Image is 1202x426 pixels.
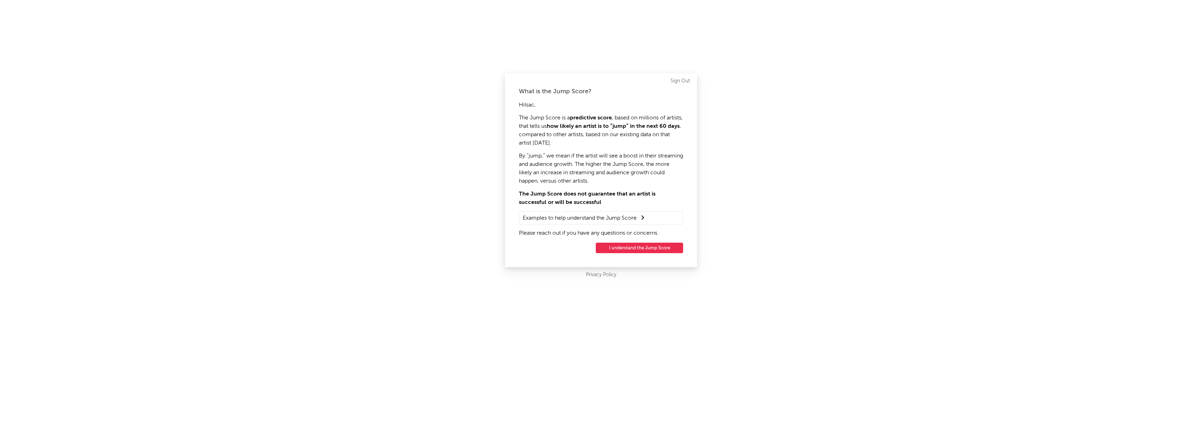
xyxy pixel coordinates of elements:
button: I understand the Jump Score [596,243,683,253]
a: Privacy Policy [586,271,616,279]
p: By “jump,” we mean if the artist will see a boost in their streaming and audience growth. The hig... [519,152,683,185]
a: Sign Out [671,77,690,85]
summary: Examples to help understand the Jump Score [523,213,679,222]
p: Hi Isac , [519,101,683,109]
p: The Jump Score is a , based on millions of artists, that tells us , compared to other artists, ba... [519,114,683,147]
p: Please reach out if you have any questions or concerns. [519,229,683,237]
div: What is the Jump Score? [519,87,683,96]
strong: The Jump Score does not guarantee that an artist is successful or will be successful [519,191,656,205]
strong: predictive score [570,115,612,121]
strong: how likely an artist is to “jump” in the next 60 days [547,124,680,129]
